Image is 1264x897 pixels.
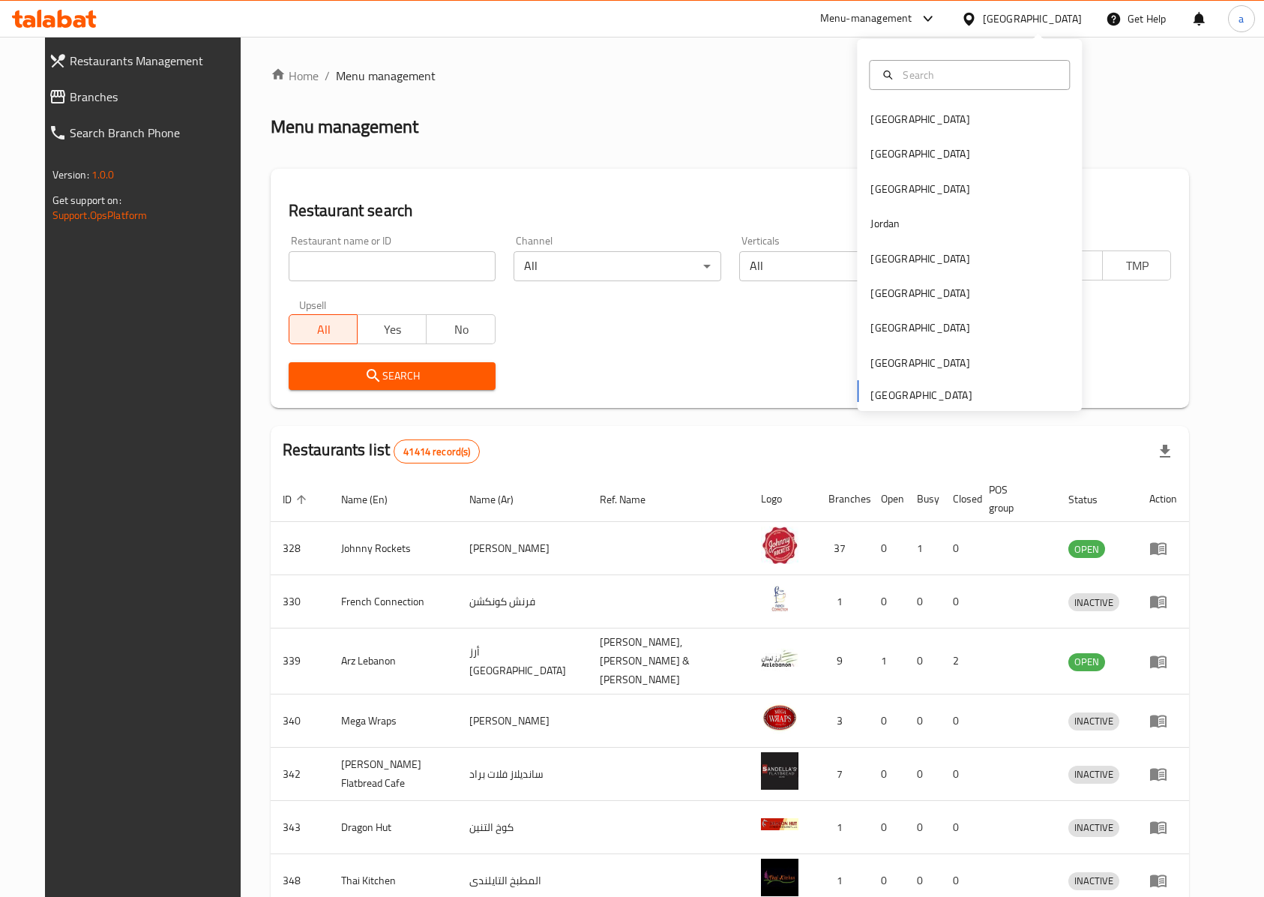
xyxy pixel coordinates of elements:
span: TMP [1109,255,1166,277]
div: Menu [1149,818,1177,836]
td: أرز [GEOGRAPHIC_DATA] [457,628,588,694]
button: Yes [357,314,427,344]
span: INACTIVE [1068,766,1119,783]
div: Menu-management [820,10,912,28]
td: 0 [869,694,905,748]
td: French Connection [329,575,458,628]
input: Search for restaurant name or ID.. [289,251,496,281]
a: Branches [37,79,256,115]
span: INACTIVE [1068,712,1119,730]
input: Search [897,67,1060,83]
span: ID [283,490,311,508]
th: Branches [816,476,869,522]
td: 0 [869,575,905,628]
h2: Restaurant search [289,199,1172,222]
td: 0 [905,694,941,748]
td: 0 [905,575,941,628]
div: [GEOGRAPHIC_DATA] [870,285,969,301]
td: 0 [941,575,977,628]
td: 9 [816,628,869,694]
th: Action [1137,476,1189,522]
span: Search Branch Phone [70,124,244,142]
td: 342 [271,748,329,801]
span: OPEN [1068,541,1105,558]
td: Johnny Rockets [329,522,458,575]
td: 0 [941,694,977,748]
td: 328 [271,522,329,575]
td: 1 [816,801,869,854]
div: Menu [1149,652,1177,670]
a: Search Branch Phone [37,115,256,151]
div: All [514,251,720,281]
div: INACTIVE [1068,819,1119,837]
td: 1 [816,575,869,628]
td: 0 [869,522,905,575]
div: [GEOGRAPHIC_DATA] [870,145,969,162]
img: Sandella's Flatbread Cafe [761,752,798,790]
span: INACTIVE [1068,594,1119,611]
td: كوخ التنين [457,801,588,854]
h2: Menu management [271,115,418,139]
td: 339 [271,628,329,694]
span: 41414 record(s) [394,445,479,459]
span: OPEN [1068,653,1105,670]
div: OPEN [1068,653,1105,671]
div: INACTIVE [1068,872,1119,890]
div: [GEOGRAPHIC_DATA] [870,355,969,371]
td: 7 [816,748,869,801]
div: [GEOGRAPHIC_DATA] [983,10,1082,27]
td: 3 [816,694,869,748]
span: Branches [70,88,244,106]
div: Menu [1149,871,1177,889]
td: 37 [816,522,869,575]
div: Menu [1149,539,1177,557]
div: Menu [1149,712,1177,730]
td: 0 [869,801,905,854]
td: [PERSON_NAME] [457,694,588,748]
span: Status [1068,490,1117,508]
li: / [325,67,330,85]
td: سانديلاز فلات براد [457,748,588,801]
div: [GEOGRAPHIC_DATA] [870,250,969,267]
th: Logo [749,476,816,522]
img: Thai Kitchen [761,859,798,896]
div: Total records count [394,439,480,463]
div: [GEOGRAPHIC_DATA] [870,111,969,127]
td: 0 [905,801,941,854]
td: فرنش كونكشن [457,575,588,628]
td: Mega Wraps [329,694,458,748]
div: All [739,251,946,281]
td: 0 [869,748,905,801]
td: [PERSON_NAME] Flatbread Cafe [329,748,458,801]
span: Get support on: [52,190,121,210]
a: Home [271,67,319,85]
td: [PERSON_NAME],[PERSON_NAME] & [PERSON_NAME] [588,628,749,694]
span: a [1239,10,1244,27]
td: Arz Lebanon [329,628,458,694]
td: 0 [905,748,941,801]
td: [PERSON_NAME] [457,522,588,575]
th: Open [869,476,905,522]
img: Dragon Hut [761,805,798,843]
span: Version: [52,165,89,184]
td: 343 [271,801,329,854]
div: Menu [1149,765,1177,783]
span: Restaurants Management [70,52,244,70]
td: 330 [271,575,329,628]
td: 340 [271,694,329,748]
span: INACTIVE [1068,872,1119,889]
td: 0 [905,628,941,694]
button: All [289,314,358,344]
td: 1 [905,522,941,575]
td: 2 [941,628,977,694]
img: Mega Wraps [761,699,798,736]
h2: Restaurants list [283,439,481,463]
span: POS group [989,481,1039,517]
button: Search [289,362,496,390]
span: Name (Ar) [469,490,533,508]
a: Support.OpsPlatform [52,205,148,225]
div: [GEOGRAPHIC_DATA] [870,181,969,197]
img: Johnny Rockets [761,526,798,564]
span: 1.0.0 [91,165,115,184]
div: Jordan [870,215,900,232]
